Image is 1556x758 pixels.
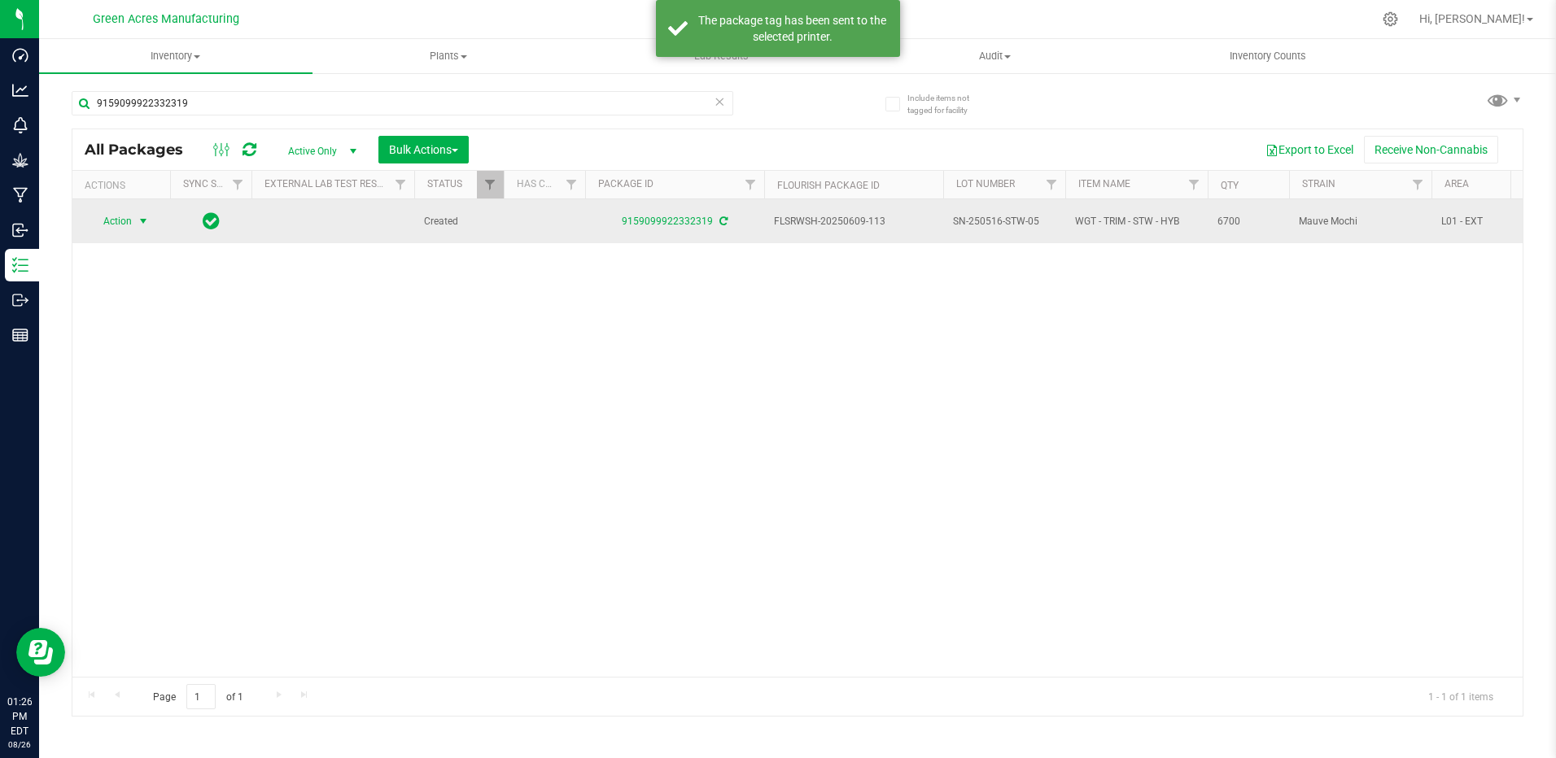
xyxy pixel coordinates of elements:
[622,216,713,227] a: 9159099922332319
[558,171,585,198] a: Filter
[1299,214,1422,229] span: Mauve Mochi
[427,178,462,189] a: Status
[387,171,414,198] a: Filter
[777,180,880,191] a: Flourish Package ID
[1131,39,1405,73] a: Inventory Counts
[859,39,1132,73] a: Audit
[1075,214,1198,229] span: WGT - TRIM - STW - HYB
[774,214,933,229] span: FLSRWSH-20250609-113
[12,222,28,238] inline-svg: Inbound
[598,178,653,189] a: Package ID
[1038,171,1065,198] a: Filter
[313,39,586,73] a: Plants
[859,49,1131,63] span: Audit
[1419,12,1525,25] span: Hi, [PERSON_NAME]!
[585,39,859,73] a: Lab Results
[1441,214,1544,229] span: L01 - EXT
[93,12,239,26] span: Green Acres Manufacturing
[477,171,504,198] a: Filter
[715,91,726,112] span: Clear
[313,49,585,63] span: Plants
[12,47,28,63] inline-svg: Dashboard
[1445,178,1469,189] a: Area
[737,171,764,198] a: Filter
[183,178,246,189] a: Sync Status
[12,187,28,203] inline-svg: Manufacturing
[12,327,28,343] inline-svg: Reports
[1255,136,1364,163] button: Export to Excel
[39,39,313,73] a: Inventory
[12,117,28,133] inline-svg: Monitoring
[12,257,28,273] inline-svg: Inventory
[225,171,251,198] a: Filter
[697,12,888,45] div: The package tag has been sent to the selected printer.
[1208,49,1328,63] span: Inventory Counts
[717,216,728,227] span: Sync from Compliance System
[12,152,28,168] inline-svg: Grow
[1364,136,1498,163] button: Receive Non-Cannabis
[203,210,220,233] span: In Sync
[72,91,733,115] input: Search Package ID, Item Name, SKU, Lot or Part Number...
[12,292,28,308] inline-svg: Outbound
[89,210,133,233] span: Action
[7,738,32,751] p: 08/26
[1405,171,1431,198] a: Filter
[956,178,1015,189] a: Lot Number
[424,214,494,229] span: Created
[1181,171,1208,198] a: Filter
[389,143,458,156] span: Bulk Actions
[133,210,154,233] span: select
[39,49,313,63] span: Inventory
[85,141,199,159] span: All Packages
[12,82,28,98] inline-svg: Analytics
[378,136,469,163] button: Bulk Actions
[1302,178,1335,189] a: Strain
[1380,11,1401,27] div: Manage settings
[7,695,32,738] p: 01:26 PM EDT
[1217,214,1279,229] span: 6700
[1078,178,1130,189] a: Item Name
[1221,180,1239,191] a: Qty
[1415,684,1506,708] span: 1 - 1 of 1 items
[953,214,1056,229] span: SN-250516-STW-05
[264,178,392,189] a: External Lab Test Result
[139,684,256,709] span: Page of 1
[504,171,585,199] th: Has COA
[186,684,216,709] input: 1
[85,180,164,191] div: Actions
[16,628,65,677] iframe: Resource center
[907,92,989,116] span: Include items not tagged for facility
